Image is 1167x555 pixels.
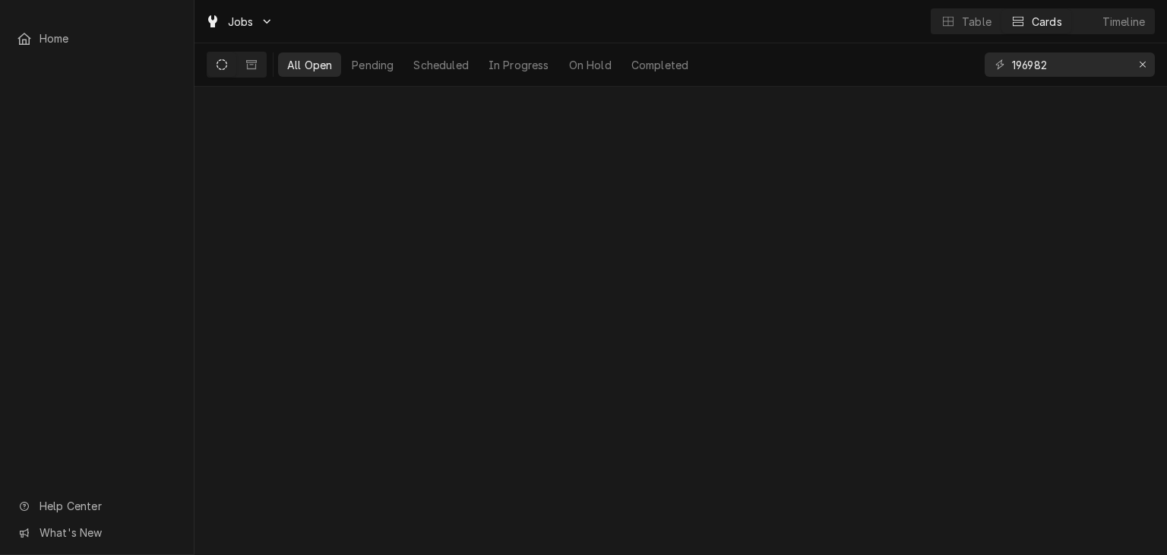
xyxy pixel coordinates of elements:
div: Scheduled [413,57,468,73]
button: Erase input [1131,52,1155,77]
div: All Open [287,57,332,73]
span: What's New [40,525,176,541]
a: Home [9,26,185,51]
div: Completed [631,57,688,73]
span: Home [40,30,177,46]
div: In Progress [489,57,549,73]
input: Keyword search [1012,52,1126,77]
a: Go to What's New [9,520,185,545]
div: Timeline [1102,14,1145,30]
div: Table [962,14,991,30]
span: Help Center [40,498,176,514]
a: Go to Help Center [9,493,185,519]
span: Jobs [228,14,254,30]
div: On Hold [569,57,612,73]
div: Cards [1032,14,1062,30]
div: Pending [352,57,394,73]
a: Go to Jobs [199,9,280,34]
